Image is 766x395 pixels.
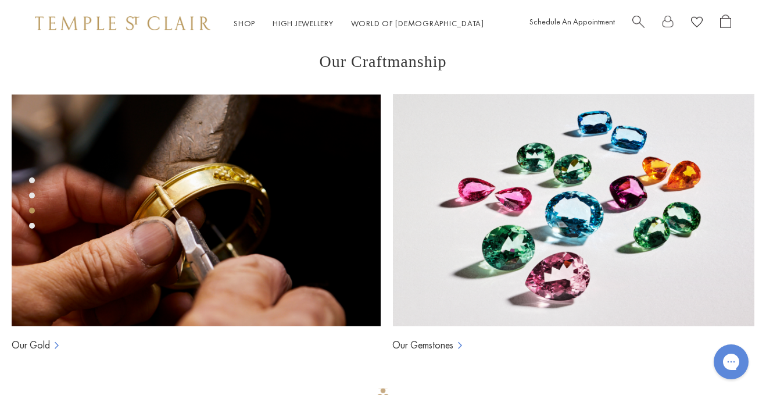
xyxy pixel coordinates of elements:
[529,16,615,27] a: Schedule An Appointment
[351,18,484,29] a: World of [DEMOGRAPHIC_DATA]World of [DEMOGRAPHIC_DATA]
[691,15,703,33] a: View Wishlist
[234,18,255,29] a: ShopShop
[234,16,484,31] nav: Main navigation
[12,52,754,71] h3: Our Craftmanship
[392,94,761,327] img: Ball Chains
[708,340,754,383] iframe: Gorgias live chat messenger
[12,94,381,327] img: Ball Chains
[392,338,453,352] a: Our Gemstones
[12,338,50,352] a: Our Gold
[273,18,334,29] a: High JewelleryHigh Jewellery
[29,175,35,238] div: Product gallery navigation
[632,15,645,33] a: Search
[720,15,731,33] a: Open Shopping Bag
[35,16,210,30] img: Temple St. Clair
